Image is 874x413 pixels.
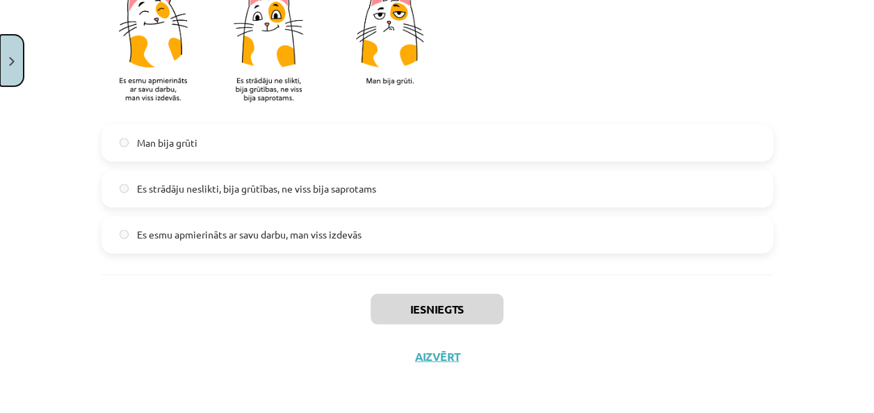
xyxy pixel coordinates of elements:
[137,135,197,149] span: Man bija grūti
[371,293,503,324] button: Iesniegts
[9,57,15,66] img: icon-close-lesson-0947bae3869378f0d4975bcd49f059093ad1ed9edebbc8119c70593378902aed.svg
[120,229,129,238] input: Es esmu apmierināts ar savu darbu, man viss izdevās
[137,181,376,195] span: Es strādāju neslikti, bija grūtības, ne viss bija saprotams
[411,349,464,363] button: Aizvērt
[137,227,362,241] span: Es esmu apmierināts ar savu darbu, man viss izdevās
[120,138,129,147] input: Man bija grūti
[120,184,129,193] input: Es strādāju neslikti, bija grūtības, ne viss bija saprotams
